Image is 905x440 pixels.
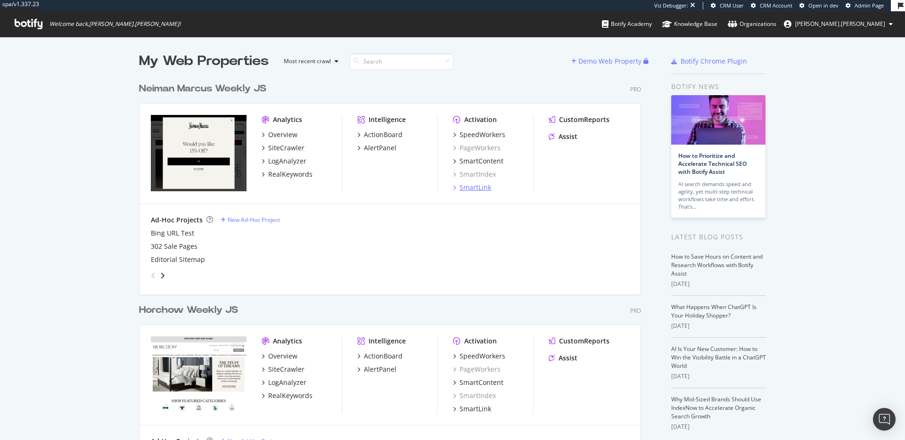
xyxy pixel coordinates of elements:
[855,2,884,9] span: Admin Page
[268,170,313,179] div: RealKeywords
[678,180,758,211] div: AI search demands speed and agility, yet multi-step technical workflows take time and effort. Tha...
[799,2,839,9] a: Open in dev
[262,130,297,139] a: Overview
[369,115,406,124] div: Intelligence
[460,130,505,139] div: SpeedWorkers
[453,365,501,374] a: PageWorkers
[630,85,641,93] div: Pro
[678,152,747,176] a: How to Prioritize and Accelerate Technical SEO with Botify Assist
[654,2,688,9] div: Viz Debugger:
[453,170,496,179] a: SmartIndex
[268,391,313,400] div: RealKeywords
[549,353,577,363] a: Assist
[151,115,247,191] img: neimanmarcus.com
[671,423,766,431] div: [DATE]
[549,336,609,346] a: CustomReports
[262,378,306,387] a: LogAnalyzer
[671,372,766,381] div: [DATE]
[571,54,643,69] button: Demo Web Property
[139,303,242,317] a: Horchow Weekly JS
[602,11,652,37] a: Botify Academy
[284,58,331,64] div: Most recent crawl
[453,156,503,166] a: SmartContent
[139,82,270,96] a: Neiman Marcus Weekly JS
[49,20,181,28] span: Welcome back, [PERSON_NAME].[PERSON_NAME] !
[453,378,503,387] a: SmartContent
[464,336,497,346] div: Activation
[671,345,766,370] a: AI Is Your New Customer: How to Win the Visibility Battle in a ChatGPT World
[460,351,505,361] div: SpeedWorkers
[760,2,792,9] span: CRM Account
[273,115,302,124] div: Analytics
[728,11,776,37] a: Organizations
[453,143,501,153] a: PageWorkers
[139,82,266,96] div: Neiman Marcus Weekly JS
[350,53,453,70] input: Search
[460,378,503,387] div: SmartContent
[151,228,194,238] a: Bing URL Test
[364,365,396,374] div: AlertPanel
[159,271,166,280] div: angle-right
[559,336,609,346] div: CustomReports
[464,115,497,124] div: Activation
[262,391,313,400] a: RealKeywords
[671,57,747,66] a: Botify Chrome Plugin
[151,215,203,225] div: Ad-Hoc Projects
[671,395,761,420] a: Why Mid-Sized Brands Should Use IndexNow to Accelerate Organic Search Growth
[453,404,491,414] a: SmartLink
[728,19,776,29] div: Organizations
[357,130,403,139] a: ActionBoard
[671,81,766,92] div: Botify news
[364,143,396,153] div: AlertPanel
[846,2,884,9] a: Admin Page
[357,365,396,374] a: AlertPanel
[268,130,297,139] div: Overview
[671,232,766,242] div: Latest Blog Posts
[262,143,304,153] a: SiteCrawler
[711,2,744,9] a: CRM User
[453,130,505,139] a: SpeedWorkers
[364,130,403,139] div: ActionBoard
[139,52,269,71] div: My Web Properties
[151,242,197,251] a: 302 Sale Pages
[460,183,491,192] div: SmartLink
[262,156,306,166] a: LogAnalyzer
[262,365,304,374] a: SiteCrawler
[151,255,205,264] div: Editorial Sitemap
[751,2,792,9] a: CRM Account
[228,216,280,224] div: New Ad-Hoc Project
[268,351,297,361] div: Overview
[671,95,765,145] img: How to Prioritize and Accelerate Technical SEO with Botify Assist
[873,408,896,431] div: Open Intercom Messenger
[147,268,159,283] div: angle-left
[460,404,491,414] div: SmartLink
[776,16,900,32] button: [PERSON_NAME].[PERSON_NAME]
[453,391,496,400] a: SmartIndex
[262,170,313,179] a: RealKeywords
[357,351,403,361] a: ActionBoard
[571,57,643,65] a: Demo Web Property
[630,307,641,315] div: Pro
[662,11,717,37] a: Knowledge Base
[268,156,306,166] div: LogAnalyzer
[671,280,766,288] div: [DATE]
[671,303,757,319] a: What Happens When ChatGPT Is Your Holiday Shopper?
[268,378,306,387] div: LogAnalyzer
[671,322,766,330] div: [DATE]
[221,216,280,224] a: New Ad-Hoc Project
[671,253,763,277] a: How to Save Hours on Content and Research Workflows with Botify Assist
[453,351,505,361] a: SpeedWorkers
[795,20,885,28] span: joe.mcdonald
[276,54,342,69] button: Most recent crawl
[273,336,302,346] div: Analytics
[549,132,577,141] a: Assist
[578,57,642,66] div: Demo Web Property
[559,115,609,124] div: CustomReports
[662,19,717,29] div: Knowledge Base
